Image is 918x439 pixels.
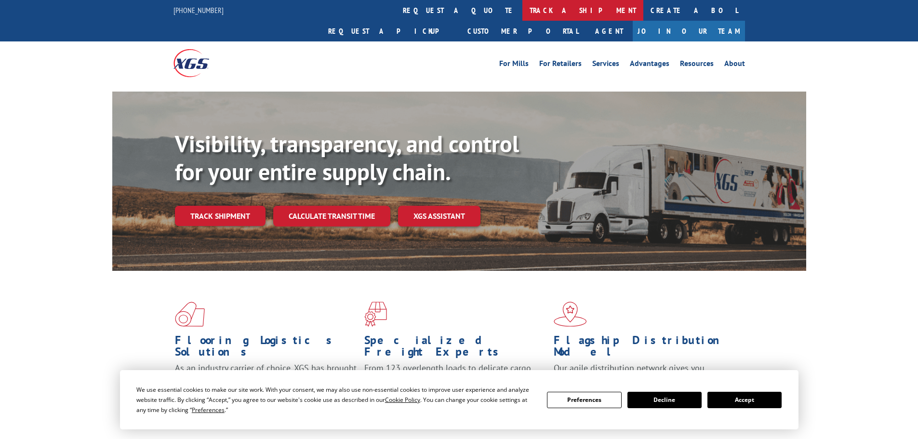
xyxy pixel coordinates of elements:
img: xgs-icon-focused-on-flooring-red [364,302,387,327]
span: As an industry carrier of choice, XGS has brought innovation and dedication to flooring logistics... [175,362,357,397]
div: We use essential cookies to make our site work. With your consent, we may also use non-essential ... [136,385,535,415]
img: xgs-icon-total-supply-chain-intelligence-red [175,302,205,327]
a: Resources [680,60,714,70]
button: Preferences [547,392,621,408]
h1: Specialized Freight Experts [364,334,546,362]
a: Customer Portal [460,21,585,41]
a: Request a pickup [321,21,460,41]
a: Join Our Team [633,21,745,41]
a: Calculate transit time [273,206,390,226]
button: Decline [627,392,702,408]
a: About [724,60,745,70]
h1: Flagship Distribution Model [554,334,736,362]
div: Cookie Consent Prompt [120,370,798,429]
span: Our agile distribution network gives you nationwide inventory management on demand. [554,362,731,385]
a: Agent [585,21,633,41]
button: Accept [707,392,782,408]
p: From 123 overlength loads to delicate cargo, our experienced staff knows the best way to move you... [364,362,546,405]
a: XGS ASSISTANT [398,206,480,226]
a: For Retailers [539,60,582,70]
a: For Mills [499,60,529,70]
b: Visibility, transparency, and control for your entire supply chain. [175,129,519,186]
span: Cookie Policy [385,396,420,404]
a: [PHONE_NUMBER] [173,5,224,15]
a: Track shipment [175,206,266,226]
img: xgs-icon-flagship-distribution-model-red [554,302,587,327]
a: Services [592,60,619,70]
a: Advantages [630,60,669,70]
h1: Flooring Logistics Solutions [175,334,357,362]
span: Preferences [192,406,225,414]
